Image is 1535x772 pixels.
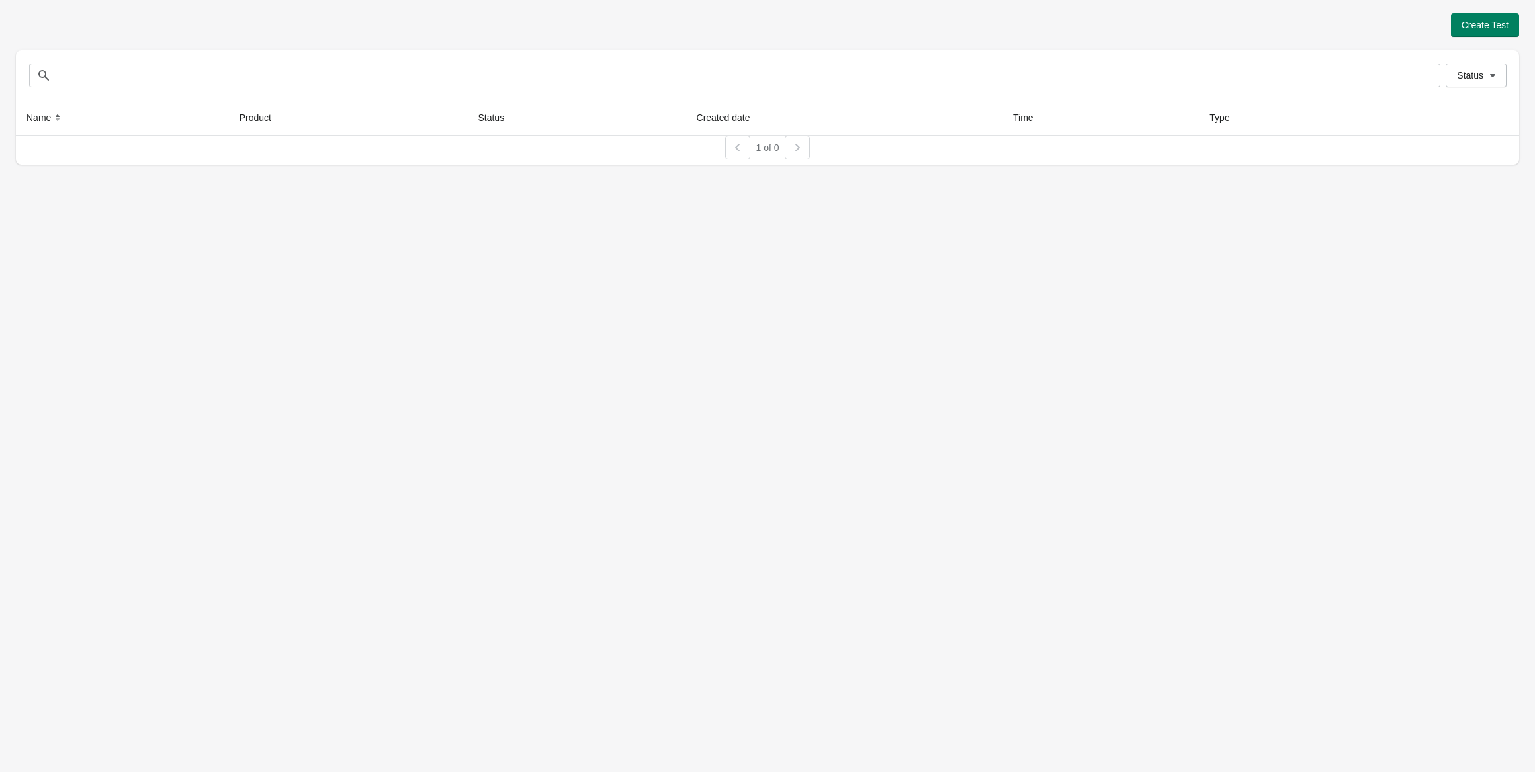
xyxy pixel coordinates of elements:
button: Time [1008,106,1052,130]
button: Product [234,106,290,130]
button: Created date [691,106,769,130]
button: Create Test [1451,13,1519,37]
button: Type [1204,106,1248,130]
button: Status [472,106,523,130]
span: 1 of 0 [756,142,779,153]
span: Create Test [1462,20,1509,30]
button: Status [1446,64,1507,87]
span: Status [1457,70,1483,81]
button: Name [21,106,69,130]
